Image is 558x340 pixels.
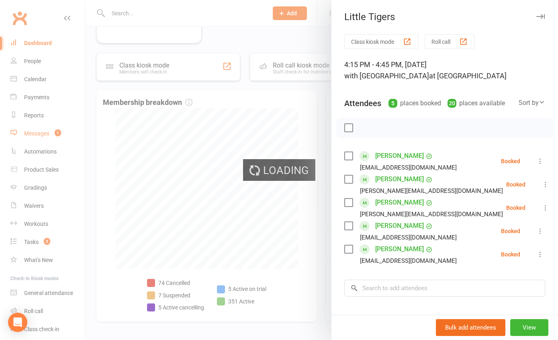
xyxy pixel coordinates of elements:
[501,252,520,257] div: Booked
[425,34,474,49] button: Roll call
[375,150,424,162] a: [PERSON_NAME]
[510,319,548,336] button: View
[375,243,424,256] a: [PERSON_NAME]
[360,232,457,243] div: [EMAIL_ADDRESS][DOMAIN_NAME]
[501,158,520,164] div: Booked
[331,11,558,23] div: Little Tigers
[360,256,457,266] div: [EMAIL_ADDRESS][DOMAIN_NAME]
[506,205,525,211] div: Booked
[375,196,424,209] a: [PERSON_NAME]
[448,99,456,108] div: 20
[436,319,505,336] button: Bulk add attendees
[344,34,418,49] button: Class kiosk mode
[388,98,441,109] div: places booked
[519,98,545,108] div: Sort by
[448,98,505,109] div: places available
[360,186,503,196] div: [PERSON_NAME][EMAIL_ADDRESS][DOMAIN_NAME]
[360,209,503,219] div: [PERSON_NAME][EMAIL_ADDRESS][DOMAIN_NAME]
[375,173,424,186] a: [PERSON_NAME]
[501,228,520,234] div: Booked
[360,162,457,173] div: [EMAIL_ADDRESS][DOMAIN_NAME]
[388,99,397,108] div: 5
[344,98,381,109] div: Attendees
[375,219,424,232] a: [PERSON_NAME]
[8,313,27,332] div: Open Intercom Messenger
[344,72,429,80] span: with [GEOGRAPHIC_DATA]
[344,59,545,82] div: 4:15 PM - 4:45 PM, [DATE]
[506,182,525,187] div: Booked
[429,72,507,80] span: at [GEOGRAPHIC_DATA]
[344,280,545,297] input: Search to add attendees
